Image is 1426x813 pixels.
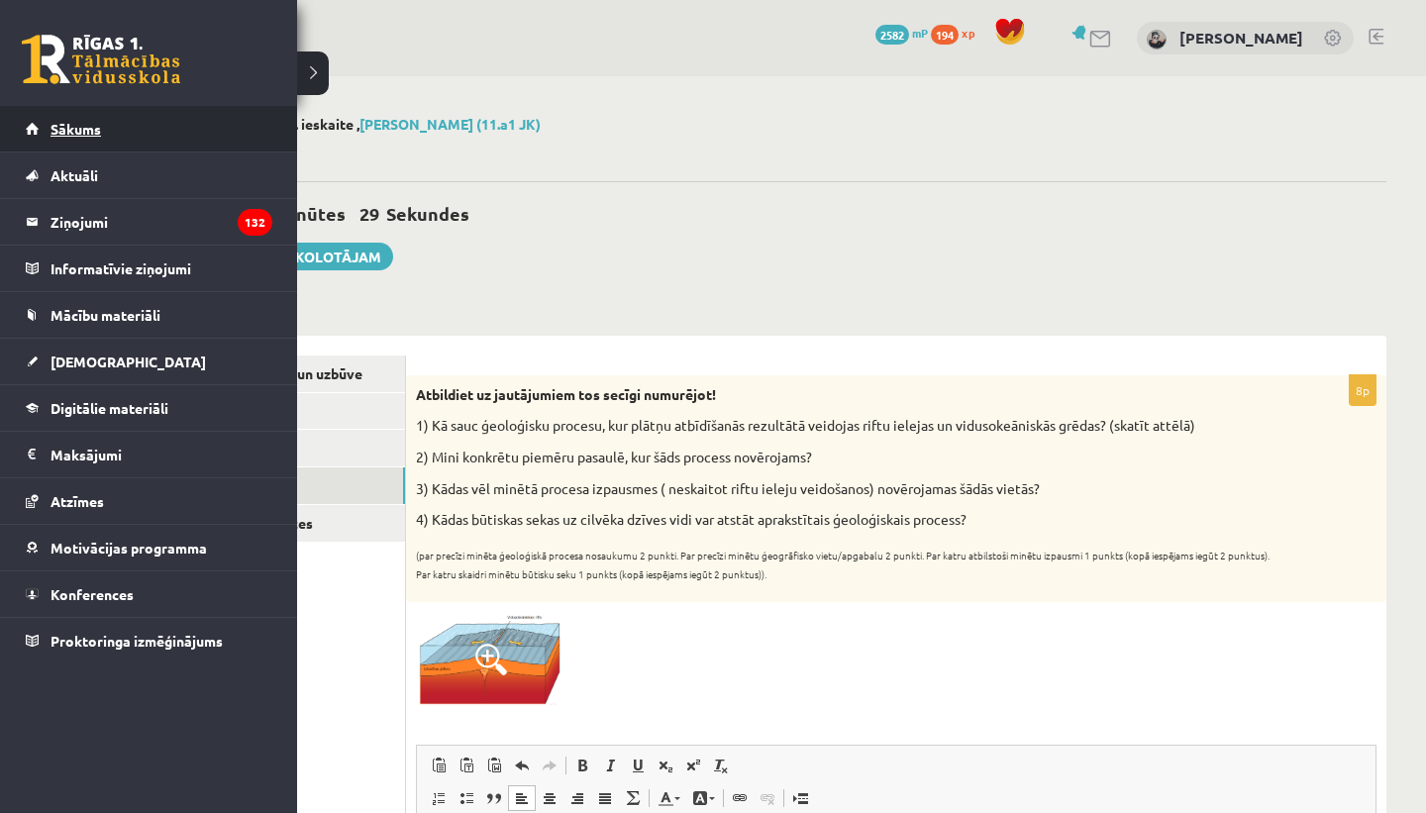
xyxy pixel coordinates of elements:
span: [DEMOGRAPHIC_DATA] [51,353,206,370]
a: Informatīvie ziņojumi [26,246,272,291]
a: По правому краю [563,785,591,811]
a: Вставить из Word [480,753,508,778]
a: Aktuāli [26,152,272,198]
body: Визуальный текстовый редактор, wiswyg-editor-user-answer-47025039793380 [20,20,939,247]
span: Atzīmes [51,492,104,510]
a: Вставить / удалить нумерованный список [425,785,453,811]
a: Цитата [480,785,508,811]
a: 2582 mP [875,25,928,41]
a: Вставить только текст (⌘+⇧+V) [453,753,480,778]
a: Proktoringa izmēģinājums [26,618,272,663]
a: По левому краю [508,785,536,811]
p: 3) Kādas vēl minētā procesa izpausmes ( neskaitot riftu ieleju veidošanos) novērojamas šādās vietās? [416,479,1277,499]
a: Rakstīt skolotājam [214,243,393,270]
a: Atzīmes [26,478,272,524]
p: 4) Kādas būtiskas sekas uz cilvēka dzīves vidi var atstāt aprakstītais ģeoloģiskais process? [416,510,1277,530]
a: Надстрочный индекс [679,753,707,778]
span: 29 [359,202,379,225]
a: [PERSON_NAME] (11.a1 JK) [359,115,541,133]
i: 132 [238,209,272,236]
a: Ziņojumi132 [26,199,272,245]
sub: (par precīzi minēta ģeoloģiskā procesa nosaukumu 2 punkti. Par precīzi minētu ģeogrāfisko vietu/a... [416,548,1270,582]
a: [DEMOGRAPHIC_DATA] [26,339,272,384]
p: 1) Kā sauc ģeoloģisku procesu, kur plātņu atbīdīšanās rezultātā veidojas riftu ielejas un vidusok... [416,416,1277,436]
span: Proktoringa izmēģinājums [51,632,223,650]
span: Minūtes [275,202,346,225]
h2: Ģeogrāfija 11.a1 JK klase 1. ieskaite , [119,116,1386,133]
span: mP [912,25,928,41]
span: 194 [931,25,959,45]
legend: Informatīvie ziņojumi [51,246,272,291]
p: 8p [1349,374,1376,406]
a: Sākums [26,106,272,152]
a: Mācību materiāli [26,292,272,338]
a: По ширине [591,785,619,811]
a: Подстрочный индекс [652,753,679,778]
a: По центру [536,785,563,811]
a: Maksājumi [26,432,272,477]
a: Повторить (⌘+Y) [536,753,563,778]
a: Motivācijas programma [26,525,272,570]
span: Sekundes [386,202,469,225]
p: 2) Mini konkrētu piemēru pasaulē, kur šāds process novērojams? [416,448,1277,467]
a: Курсив (⌘+I) [596,753,624,778]
span: Konferences [51,585,134,603]
span: Digitālie materiāli [51,399,168,417]
img: Vaļerija Guka [1147,30,1167,50]
a: Цвет текста [652,785,686,811]
a: Вставить (⌘+V) [425,753,453,778]
a: Konferences [26,571,272,617]
a: Вставить / удалить маркированный список [453,785,480,811]
a: Полужирный (⌘+B) [568,753,596,778]
a: Rīgas 1. Tālmācības vidusskola [22,35,180,84]
a: Digitālie materiāli [26,385,272,431]
a: Убрать форматирование [707,753,735,778]
a: Цвет фона [686,785,721,811]
a: Подчеркнутый (⌘+U) [624,753,652,778]
span: xp [962,25,974,41]
span: Aktuāli [51,166,98,184]
a: Отменить (⌘+Z) [508,753,536,778]
span: Motivācijas programma [51,539,207,557]
strong: Atbildiet uz jautājumiem tos secīgi numurējot! [416,385,716,403]
legend: Maksājumi [51,432,272,477]
a: Математика [619,785,647,811]
a: Вставить разрыв страницы для печати [786,785,814,811]
span: 2582 [875,25,909,45]
legend: Ziņojumi [51,199,272,245]
img: vbc.png [416,612,564,705]
a: 194 xp [931,25,984,41]
a: Убрать ссылку [754,785,781,811]
span: Mācību materiāli [51,306,160,324]
span: Sākums [51,120,101,138]
a: [PERSON_NAME] [1179,28,1303,48]
a: Вставить/Редактировать ссылку (⌘+K) [726,785,754,811]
